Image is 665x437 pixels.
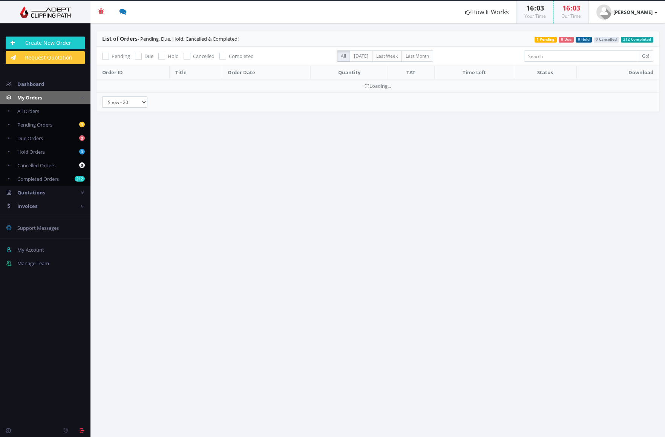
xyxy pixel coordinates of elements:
[337,50,350,62] label: All
[17,246,44,253] span: My Account
[17,225,59,231] span: Support Messages
[144,53,153,60] span: Due
[6,51,85,64] a: Request Quotation
[97,66,170,79] th: Order ID
[17,121,52,128] span: Pending Orders
[435,66,514,79] th: Time Left
[561,13,581,19] small: Our Time
[534,3,536,12] span: :
[350,50,372,62] label: [DATE]
[79,122,85,127] b: 1
[170,66,222,79] th: Title
[17,189,45,196] span: Quotations
[17,135,43,142] span: Due Orders
[79,149,85,154] b: 0
[594,37,619,43] span: 0 Cancelled
[638,50,653,62] input: Go!
[17,81,44,87] span: Dashboard
[613,9,653,15] strong: [PERSON_NAME]
[570,3,573,12] span: :
[6,6,85,18] img: Adept Graphics
[168,53,179,60] span: Hold
[573,3,580,12] span: 03
[535,37,557,43] span: 1 Pending
[524,50,638,62] input: Search
[17,203,37,209] span: Invoices
[401,50,433,62] label: Last Month
[112,53,130,60] span: Pending
[17,108,39,115] span: All Orders
[97,79,659,92] td: Loading...
[596,5,611,20] img: user_default.jpg
[222,66,311,79] th: Order Date
[562,3,570,12] span: 16
[79,135,85,141] b: 0
[576,37,592,43] span: 0 Hold
[193,53,215,60] span: Cancelled
[17,148,45,155] span: Hold Orders
[229,53,254,60] span: Completed
[536,3,544,12] span: 03
[559,37,574,43] span: 0 Due
[576,66,659,79] th: Download
[102,35,138,42] span: List of Orders
[102,35,239,42] span: - Pending, Due, Hold, Cancelled & Completed!
[621,37,653,43] span: 212 Completed
[17,260,49,267] span: Manage Team
[17,176,59,182] span: Completed Orders
[338,69,360,76] span: Quantity
[458,1,516,23] a: How It Works
[589,1,665,23] a: [PERSON_NAME]
[17,162,55,169] span: Cancelled Orders
[524,13,546,19] small: Your Time
[79,162,85,168] b: 0
[388,66,435,79] th: TAT
[372,50,402,62] label: Last Week
[75,176,85,182] b: 212
[526,3,534,12] span: 16
[6,37,85,49] a: Create New Order
[514,66,577,79] th: Status
[17,94,42,101] span: My Orders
